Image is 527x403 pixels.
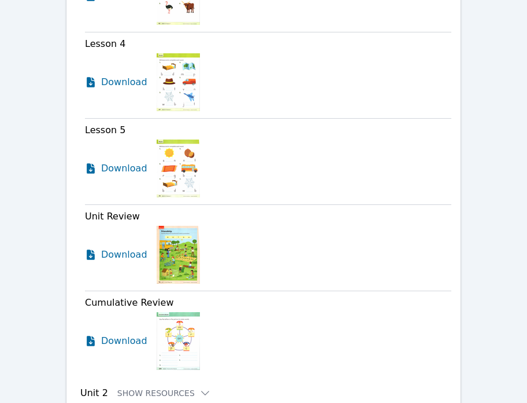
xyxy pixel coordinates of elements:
[101,75,147,89] span: Download
[85,38,125,49] span: Lesson 4
[85,211,140,222] span: Unit Review
[157,312,200,370] img: Cumulative Review
[101,248,147,262] span: Download
[85,124,125,135] span: Lesson 5
[85,312,147,370] a: Download
[101,162,147,175] span: Download
[80,386,108,400] h3: Unit 2
[157,226,200,284] img: Unit Review
[101,334,147,348] span: Download
[85,140,147,197] a: Download
[85,226,147,284] a: Download
[157,53,200,111] img: Lesson 4
[85,297,174,308] span: Cumulative Review
[157,140,200,197] img: Lesson 5
[117,387,211,399] button: Show Resources
[85,53,147,111] a: Download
